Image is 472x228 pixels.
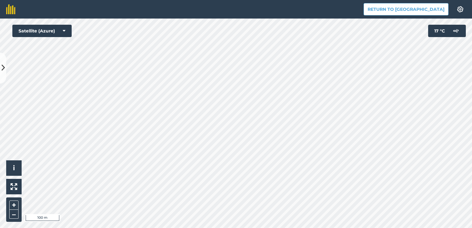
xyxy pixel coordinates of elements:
[12,25,72,37] button: Satellite (Azure)
[11,183,17,190] img: Four arrows, one pointing top left, one top right, one bottom right and the last bottom left
[428,25,466,37] button: 17 °C
[13,164,15,172] span: i
[434,25,445,37] span: 17 ° C
[450,25,462,37] img: svg+xml;base64,PD94bWwgdmVyc2lvbj0iMS4wIiBlbmNvZGluZz0idXRmLTgiPz4KPCEtLSBHZW5lcmF0b3I6IEFkb2JlIE...
[6,160,22,176] button: i
[457,6,464,12] img: A cog icon
[364,3,449,15] button: Return to [GEOGRAPHIC_DATA]
[6,4,15,14] img: fieldmargin Logo
[9,210,19,219] button: –
[9,201,19,210] button: +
